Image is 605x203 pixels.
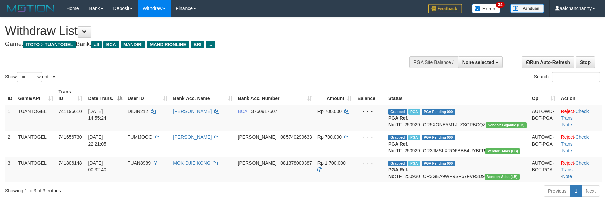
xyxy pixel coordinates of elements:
span: Marked by aafchonlypin [408,161,420,166]
span: PGA Pending [422,135,455,140]
span: Vendor URL: https://dashboard.q2checkout.com/secure [486,122,527,128]
th: Op: activate to sort column ascending [529,86,558,105]
select: Showentries [17,72,42,82]
span: ... [206,41,215,48]
span: Marked by aafchonlypin [408,135,420,140]
span: BRI [191,41,204,48]
img: Feedback.jpg [428,4,462,13]
td: · · [558,131,602,157]
a: [PERSON_NAME] [173,134,212,140]
img: MOTION_logo.png [5,3,56,13]
a: MOK DJIE KONG [173,160,210,166]
td: TF_250929_OR3JMSLXRO6BBB4UYBFR [385,131,529,157]
span: Vendor URL: https://dashboard.q2checkout.com/secure [485,148,520,154]
div: Showing 1 to 3 of 3 entries [5,185,247,194]
span: Rp 1.700.000 [317,160,346,166]
td: AUTOWD-BOT-PGA [529,105,558,131]
span: TUAN8989 [128,160,151,166]
h4: Game: Bank: [5,41,397,48]
span: 34 [496,2,505,8]
span: TUMIJOOO [128,134,153,140]
td: 3 [5,157,15,182]
th: Status [385,86,529,105]
a: Run Auto-Refresh [522,56,574,68]
span: MANDIRI [121,41,145,48]
a: Note [562,122,572,127]
a: 1 [570,185,582,197]
a: Reject [561,109,574,114]
span: [PERSON_NAME] [238,160,277,166]
span: [PERSON_NAME] [238,134,277,140]
span: Grabbed [388,135,407,140]
span: Grabbed [388,161,407,166]
div: - - - [357,108,383,115]
img: Button%20Memo.svg [472,4,500,13]
a: Reject [561,134,574,140]
a: Check Trans [561,160,589,172]
span: Rp 700.000 [317,109,342,114]
th: User ID: activate to sort column ascending [125,86,170,105]
span: [DATE] 14:55:24 [88,109,106,121]
span: 741196610 [59,109,82,114]
span: [DATE] 00:32:40 [88,160,106,172]
span: PGA Pending [422,109,455,115]
a: Previous [544,185,571,197]
span: None selected [462,59,494,65]
span: Copy 085740290633 to clipboard [280,134,312,140]
a: Note [562,148,572,153]
span: Grabbed [388,109,407,115]
td: 2 [5,131,15,157]
a: Note [562,174,572,179]
a: Check Trans [561,109,589,121]
a: Stop [576,56,595,68]
span: DIDIN212 [128,109,148,114]
a: [PERSON_NAME] [173,109,212,114]
td: TUANTOGEL [15,131,56,157]
h1: Withdraw List [5,24,397,38]
span: Marked by aafyoumonoriya [408,109,420,115]
input: Search: [552,72,600,82]
label: Show entries [5,72,56,82]
td: 1 [5,105,15,131]
td: AUTOWD-BOT-PGA [529,157,558,182]
td: AUTOWD-BOT-PGA [529,131,558,157]
td: · · [558,105,602,131]
th: ID [5,86,15,105]
th: Bank Acc. Name: activate to sort column ascending [170,86,235,105]
span: Vendor URL: https://dashboard.q2checkout.com/secure [485,174,520,180]
span: 741656730 [59,134,82,140]
td: TF_250930_OR3GEA9WP9SP67FVR3D9 [385,157,529,182]
th: Action [558,86,602,105]
label: Search: [534,72,600,82]
div: - - - [357,134,383,140]
span: PGA Pending [422,161,455,166]
th: Balance [355,86,385,105]
span: 741806148 [59,160,82,166]
b: PGA Ref. No: [388,167,408,179]
span: [DATE] 22:21:05 [88,134,106,147]
td: TF_250929_OR5XONE5M1JLZSGPBCQZ [385,105,529,131]
span: ITOTO > TUANTOGEL [23,41,76,48]
img: panduan.png [510,4,544,13]
span: Copy 3760917507 to clipboard [251,109,277,114]
span: MANDIRIONLINE [147,41,189,48]
th: Bank Acc. Number: activate to sort column ascending [235,86,315,105]
a: Next [581,185,600,197]
th: Game/API: activate to sort column ascending [15,86,56,105]
button: None selected [458,56,503,68]
a: Reject [561,160,574,166]
div: - - - [357,160,383,166]
b: PGA Ref. No: [388,115,408,127]
span: BCA [238,109,247,114]
a: Check Trans [561,134,589,147]
span: BCA [103,41,119,48]
td: TUANTOGEL [15,157,56,182]
b: PGA Ref. No: [388,141,408,153]
span: Copy 081378009387 to clipboard [280,160,312,166]
th: Trans ID: activate to sort column ascending [56,86,86,105]
td: TUANTOGEL [15,105,56,131]
th: Date Trans.: activate to sort column descending [85,86,125,105]
td: · · [558,157,602,182]
span: Rp 700.000 [317,134,342,140]
div: PGA Site Balance / [409,56,458,68]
